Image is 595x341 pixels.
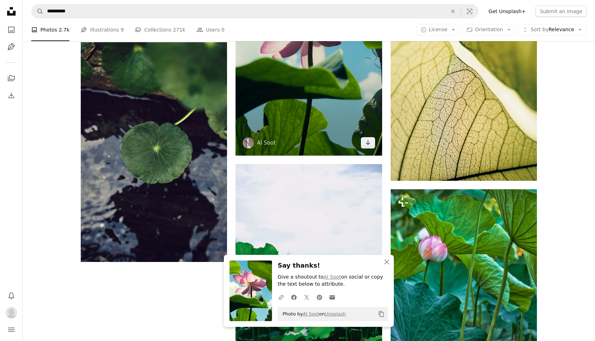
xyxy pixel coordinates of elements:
img: Go to Al Soot's profile [243,137,254,149]
a: Share on Facebook [288,290,300,304]
a: green leaf on gray rock [81,149,227,155]
img: green leaf on gray rock [81,42,227,262]
span: 0 [221,26,225,34]
a: Illustrations [4,40,18,54]
a: Share on Pinterest [313,290,326,304]
a: a close up of a green leaf with a white background [391,67,537,74]
img: Avatar of user Tselmuun E [6,307,17,318]
button: Orientation [463,24,515,35]
a: Home — Unsplash [4,4,18,20]
a: Share on Twitter [300,290,313,304]
button: Profile [4,306,18,320]
button: License [416,24,460,35]
a: Al Soot [257,139,276,146]
button: Copy to clipboard [375,308,387,320]
a: a close up of a pink flower on a green plant [391,264,537,271]
a: Illustrations 9 [81,18,124,41]
span: Relevance [531,26,574,33]
a: Download History [4,88,18,102]
span: Sort by [531,27,548,32]
button: Notifications [4,289,18,303]
span: 9 [121,26,124,34]
a: Users 0 [197,18,225,41]
span: Photo by on [279,308,346,320]
button: Clear [445,5,461,18]
span: 271k [173,26,185,34]
button: Visual search [461,5,478,18]
a: Download [361,137,375,149]
a: Al Soot [303,311,319,317]
p: Give a shoutout to on social or copy the text below to attribute. [278,274,388,288]
a: Get Unsplash+ [484,6,530,17]
span: License [429,27,448,32]
form: Find visuals sitewide [31,4,478,18]
button: Menu [4,323,18,337]
button: Search Unsplash [32,5,44,18]
a: selective focus photography of pink lotus flower [236,42,382,49]
a: Al Soot [324,274,341,280]
span: Orientation [475,27,503,32]
a: Collections 271k [135,18,185,41]
button: Sort byRelevance [518,24,586,35]
a: Unsplash [325,311,346,317]
a: Share over email [326,290,339,304]
a: Photos [4,23,18,37]
h3: Say thanks! [278,261,388,271]
button: Submit an image [535,6,586,17]
a: Collections [4,71,18,85]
